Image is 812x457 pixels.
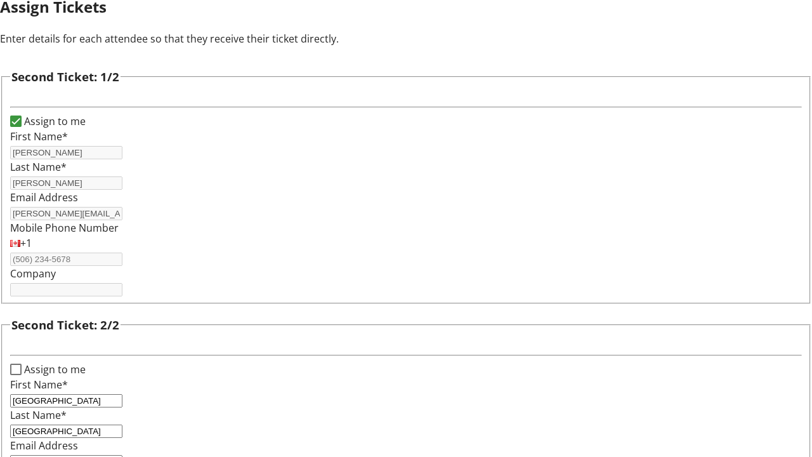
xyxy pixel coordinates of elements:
label: Mobile Phone Number [10,221,119,235]
label: Company [10,267,56,281]
label: Email Address [10,439,78,453]
label: Last Name* [10,408,67,422]
input: (506) 234-5678 [10,253,122,266]
h3: Second Ticket: 1/2 [11,68,119,86]
label: Assign to me [22,114,86,129]
label: Email Address [10,190,78,204]
label: First Name* [10,378,68,392]
label: Last Name* [10,160,67,174]
h3: Second Ticket: 2/2 [11,316,119,334]
label: First Name* [10,129,68,143]
label: Assign to me [22,362,86,377]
